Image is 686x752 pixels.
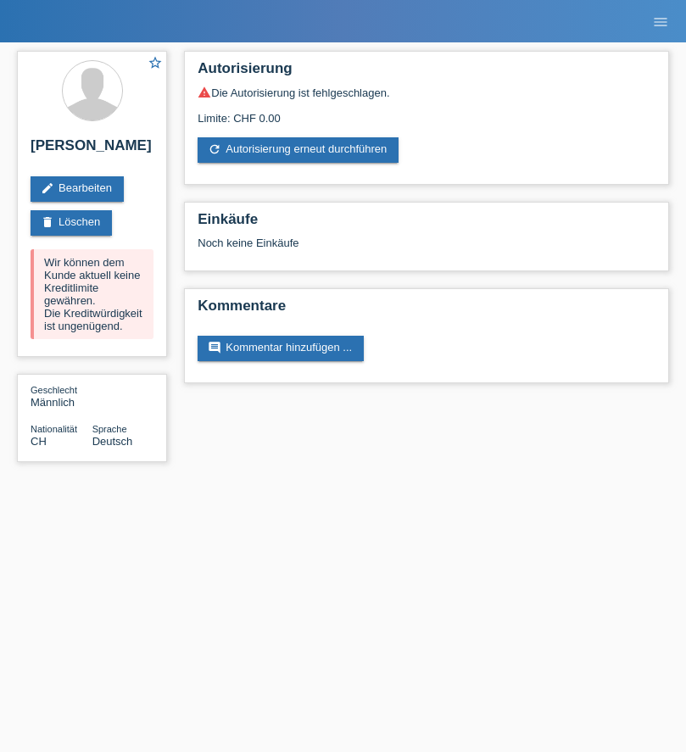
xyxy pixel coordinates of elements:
i: edit [41,181,54,195]
div: Männlich [31,383,92,409]
a: menu [644,16,678,26]
i: menu [652,14,669,31]
h2: Autorisierung [198,60,655,86]
span: Deutsch [92,435,133,448]
div: Noch keine Einkäufe [198,237,655,262]
i: warning [198,86,211,99]
span: Nationalität [31,424,77,434]
i: star_border [148,55,163,70]
a: editBearbeiten [31,176,124,202]
i: delete [41,215,54,229]
div: Limite: CHF 0.00 [198,99,655,125]
div: Wir können dem Kunde aktuell keine Kreditlimite gewähren. Die Kreditwürdigkeit ist ungenügend. [31,249,153,339]
a: star_border [148,55,163,73]
div: Die Autorisierung ist fehlgeschlagen. [198,86,655,99]
i: comment [208,341,221,354]
span: Geschlecht [31,385,77,395]
a: deleteLöschen [31,210,112,236]
a: refreshAutorisierung erneut durchführen [198,137,399,163]
h2: Einkäufe [198,211,655,237]
h2: [PERSON_NAME] [31,137,153,163]
span: Sprache [92,424,127,434]
span: Schweiz [31,435,47,448]
i: refresh [208,142,221,156]
a: commentKommentar hinzufügen ... [198,336,364,361]
h2: Kommentare [198,298,655,323]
